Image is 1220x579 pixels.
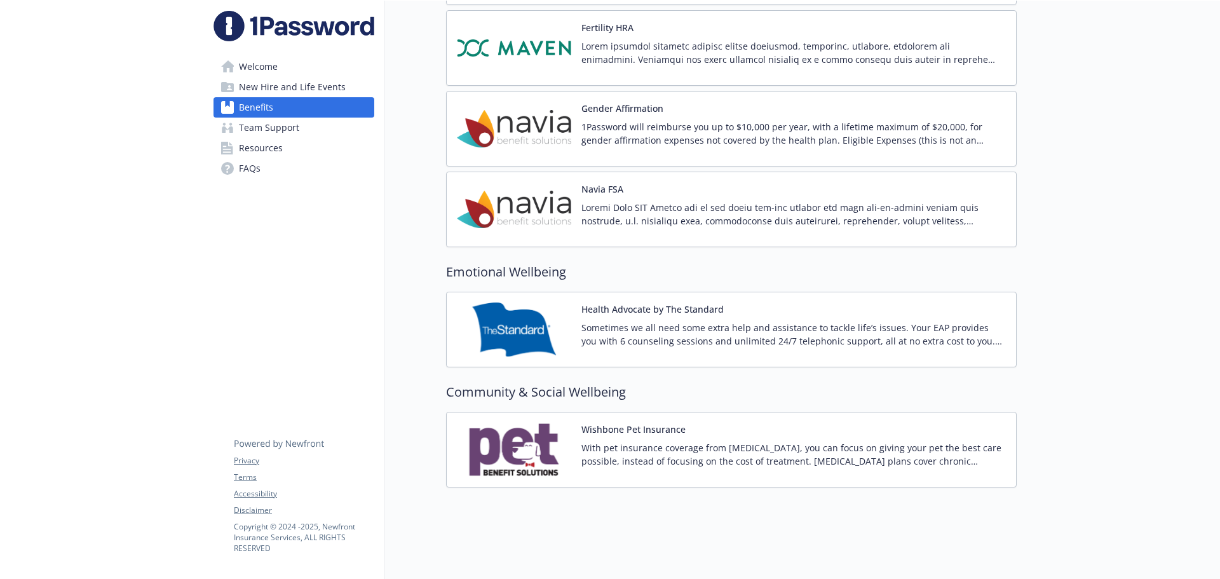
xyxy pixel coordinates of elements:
[457,423,571,477] img: Pet Benefit Solutions carrier logo
[213,118,374,138] a: Team Support
[234,472,374,483] a: Terms
[234,455,374,467] a: Privacy
[239,138,283,158] span: Resources
[213,158,374,179] a: FAQs
[581,21,634,34] button: Fertility HRA
[581,321,1006,348] p: Sometimes we all need some extra help and assistance to tackle life’s issues. Your EAP provides y...
[457,303,571,357] img: Standard Insurance Company carrier logo
[581,102,663,115] button: Gender Affirmation
[446,262,1017,282] h2: Emotional Wellbeing
[581,120,1006,147] p: 1Password will reimburse you up to $10,000 per year, with a lifetime maximum of $20,000, for gend...
[239,97,273,118] span: Benefits
[581,182,623,196] button: Navia FSA
[239,118,299,138] span: Team Support
[457,102,571,156] img: Navia Benefit Solutions carrier logo
[446,383,1017,402] h2: Community & Social Wellbeing
[234,488,374,500] a: Accessibility
[213,77,374,97] a: New Hire and Life Events
[581,201,1006,228] p: Loremi Dolo SIT Ametco adi el sed doeiu tem-inc utlabor etd magn ali-en-admini veniam quis nostru...
[581,39,1006,66] p: Lorem ipsumdol sitametc adipisc elitse doeiusmod, temporinc, utlabore, etdolorem ali enimadmini. ...
[234,505,374,516] a: Disclaimer
[234,521,374,554] p: Copyright © 2024 - 2025 , Newfront Insurance Services, ALL RIGHTS RESERVED
[213,57,374,77] a: Welcome
[213,138,374,158] a: Resources
[239,77,346,97] span: New Hire and Life Events
[581,441,1006,468] p: With pet insurance coverage from [MEDICAL_DATA], you can focus on giving your pet the best care p...
[457,21,571,75] img: Maven carrier logo
[213,97,374,118] a: Benefits
[239,57,278,77] span: Welcome
[239,158,261,179] span: FAQs
[581,303,724,316] button: Health Advocate by The Standard
[457,182,571,236] img: Navia Benefit Solutions carrier logo
[581,423,686,436] button: Wishbone Pet Insurance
